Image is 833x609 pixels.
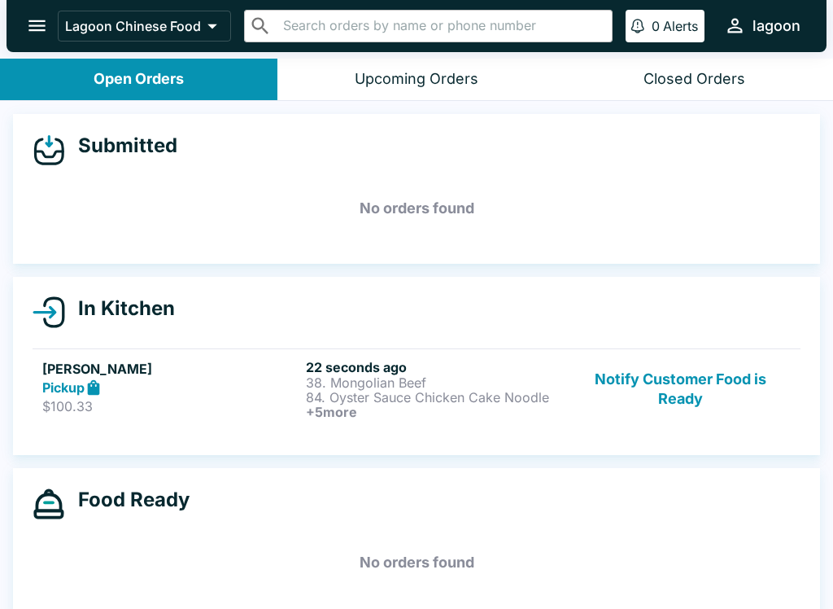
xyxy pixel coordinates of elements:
[306,359,563,375] h6: 22 seconds ago
[58,11,231,42] button: Lagoon Chinese Food
[16,5,58,46] button: open drawer
[33,533,800,592] h5: No orders found
[643,70,745,89] div: Closed Orders
[663,18,698,34] p: Alerts
[306,390,563,405] p: 84. Oyster Sauce Chicken Cake Noodle
[65,296,175,321] h4: In Kitchen
[42,398,299,414] p: $100.33
[652,18,660,34] p: 0
[752,16,800,36] div: lagoon
[33,348,800,429] a: [PERSON_NAME]Pickup$100.3322 seconds ago38. Mongolian Beef84. Oyster Sauce Chicken Cake Noodle+5m...
[65,134,177,158] h4: Submitted
[42,379,85,396] strong: Pickup
[42,359,299,379] h5: [PERSON_NAME]
[306,375,563,390] p: 38. Mongolian Beef
[717,8,807,43] button: lagoon
[65,18,201,34] p: Lagoon Chinese Food
[570,359,791,419] button: Notify Customer Food is Ready
[278,15,605,37] input: Search orders by name or phone number
[94,70,184,89] div: Open Orders
[355,70,478,89] div: Upcoming Orders
[65,488,190,512] h4: Food Ready
[306,405,563,419] h6: + 5 more
[33,179,800,238] h5: No orders found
